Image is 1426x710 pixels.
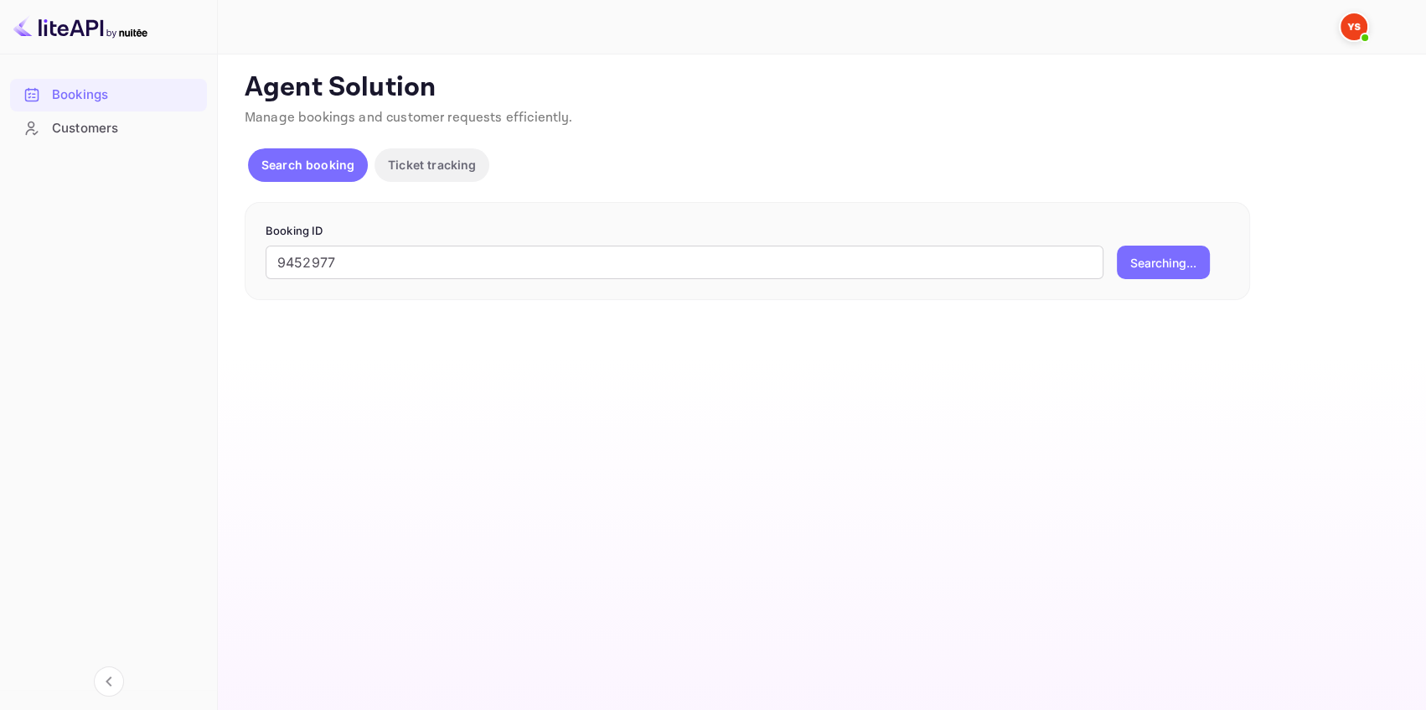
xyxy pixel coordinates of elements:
a: Customers [10,112,207,143]
p: Booking ID [266,223,1229,240]
div: Bookings [10,79,207,111]
p: Search booking [261,156,354,174]
img: LiteAPI logo [13,13,147,40]
img: Yandex Support [1341,13,1367,40]
p: Agent Solution [245,71,1396,105]
input: Enter Booking ID (e.g., 63782194) [266,246,1103,279]
div: Bookings [52,86,199,105]
div: Customers [10,112,207,145]
a: Bookings [10,79,207,110]
div: Customers [52,119,199,138]
span: Manage bookings and customer requests efficiently. [245,109,573,127]
button: Searching... [1117,246,1210,279]
p: Ticket tracking [388,156,476,174]
button: Collapse navigation [94,666,124,697]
